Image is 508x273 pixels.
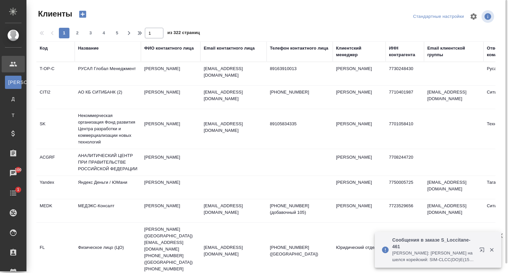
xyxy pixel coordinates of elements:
td: 7708244720 [386,151,424,174]
td: 7710401987 [386,86,424,109]
p: [EMAIL_ADDRESS][DOMAIN_NAME] [204,65,263,79]
button: Открыть в новой вкладке [475,243,491,259]
td: [EMAIL_ADDRESS][DOMAIN_NAME] [424,199,484,222]
a: Д [5,92,21,105]
span: Т [8,112,18,119]
div: split button [411,12,466,22]
td: [PERSON_NAME] [141,62,200,85]
p: [PHONE_NUMBER] [270,89,329,96]
td: FL [36,241,75,264]
td: Юридический отдел [333,241,386,264]
span: Д [8,96,18,102]
span: [PERSON_NAME] [8,79,18,86]
td: [PERSON_NAME] [141,199,200,222]
td: [PERSON_NAME] [333,151,386,174]
p: [EMAIL_ADDRESS][DOMAIN_NAME] [204,89,263,102]
td: [PERSON_NAME] [141,151,200,174]
button: 5 [112,28,122,38]
span: 1 [13,186,23,193]
span: Посмотреть информацию [482,10,495,23]
button: Создать [75,9,91,20]
td: АО КБ СИТИБАНК (2) [75,86,141,109]
p: [PHONE_NUMBER] (добавочный 105) [270,203,329,216]
div: Телефон контактного лица [270,45,328,52]
a: 100 [2,165,25,181]
td: МЕДЭКС-Консалт [75,199,141,222]
td: [EMAIL_ADDRESS][DOMAIN_NAME] [424,176,484,199]
a: Т [5,109,21,122]
a: [PERSON_NAME] [5,76,21,89]
td: РУСАЛ Глобал Менеджмент [75,62,141,85]
td: 7730248430 [386,62,424,85]
td: 7723529656 [386,199,424,222]
td: T-OP-C [36,62,75,85]
span: 100 [11,167,26,173]
td: SK [36,117,75,140]
td: Yandex [36,176,75,199]
td: ACGRF [36,151,75,174]
td: Физическое лицо (ЦО) [75,241,141,264]
div: Название [78,45,99,52]
td: [PERSON_NAME] [333,199,386,222]
div: Email клиентской группы [427,45,480,58]
p: [EMAIL_ADDRESS][DOMAIN_NAME] [204,244,263,257]
p: [EMAIL_ADDRESS][DOMAIN_NAME] [204,121,263,134]
div: Клиентский менеджер [336,45,382,58]
td: [PERSON_NAME] [333,176,386,199]
td: АНАЛИТИЧЕСКИЙ ЦЕНТР ПРИ ПРАВИТЕЛЬСТВЕ РОССИЙСКОЙ ФЕДЕРАЦИИ [75,149,141,175]
span: Настроить таблицу [466,9,482,24]
p: Сообщения в заказе S_Loccitane-461 [392,237,475,250]
td: CITI2 [36,86,75,109]
span: 4 [99,30,109,36]
td: Некоммерческая организация Фонд развития Центра разработки и коммерциализации новых технологий [75,109,141,149]
span: 5 [112,30,122,36]
a: 1 [2,185,25,201]
button: Закрыть [485,247,498,253]
span: из 322 страниц [167,29,200,38]
div: ИНН контрагента [389,45,421,58]
span: Клиенты [36,9,72,19]
p: [PERSON_NAME]: [PERSON_NAME] нашелся корейский: SIM-CLCC(DO)E(15) 충전 SIM-CLCC(DO)E 조제 нужно ли пе... [392,250,475,263]
p: [PHONE_NUMBER] ([GEOGRAPHIC_DATA]) [270,244,329,257]
td: [EMAIL_ADDRESS][DOMAIN_NAME] [424,86,484,109]
button: 2 [72,28,83,38]
p: 89105834335 [270,121,329,127]
button: 4 [99,28,109,38]
span: 2 [72,30,83,36]
p: [EMAIL_ADDRESS][DOMAIN_NAME] [204,203,263,216]
div: Email контактного лица [204,45,255,52]
button: 3 [85,28,96,38]
div: Код [40,45,48,52]
td: [PERSON_NAME] [333,86,386,109]
div: ФИО контактного лица [144,45,194,52]
td: MEDK [36,199,75,222]
td: [PERSON_NAME] [141,176,200,199]
p: 89163910013 [270,65,329,72]
td: [PERSON_NAME] [141,86,200,109]
td: [PERSON_NAME] [333,117,386,140]
td: [PERSON_NAME] [141,117,200,140]
td: Яндекс Деньги / ЮМани [75,176,141,199]
td: [PERSON_NAME] [333,62,386,85]
span: 3 [85,30,96,36]
td: 7701058410 [386,117,424,140]
td: 7750005725 [386,176,424,199]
